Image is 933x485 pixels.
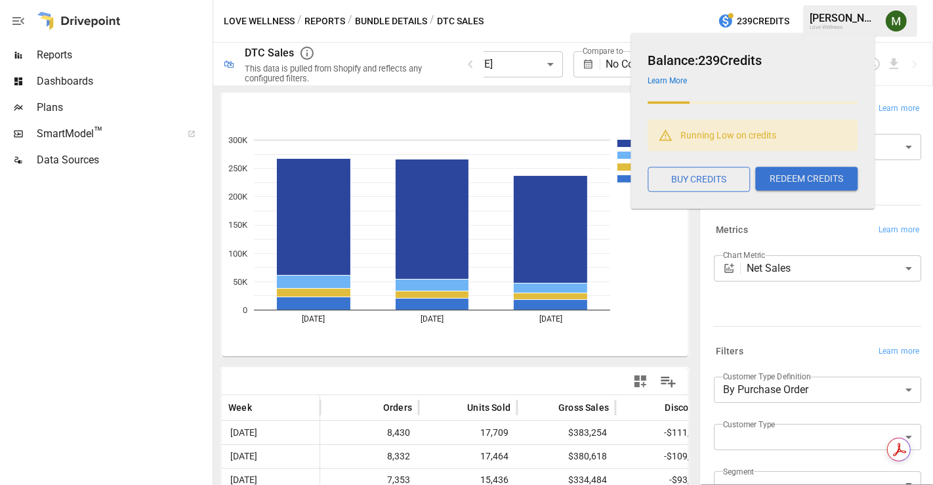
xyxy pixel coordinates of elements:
[229,135,249,145] text: 300K
[810,24,878,30] div: Love Wellness
[653,367,683,396] button: Manage Columns
[228,401,252,414] span: Week
[879,345,919,358] span: Learn more
[648,76,687,85] a: Learn More
[224,58,234,70] div: 🛍
[229,163,249,173] text: 250K
[723,419,776,430] label: Customer Type
[228,445,259,468] span: [DATE]
[539,314,562,324] text: [DATE]
[723,371,811,382] label: Customer Type Definition
[716,223,748,238] h6: Metrics
[425,421,510,444] span: 17,709
[229,221,249,230] text: 150K
[886,56,902,72] button: Download report
[680,129,776,142] p: Running Low on credits
[539,398,557,417] button: Sort
[716,345,743,359] h6: Filters
[755,167,858,190] button: REDEEM CREDITS
[348,13,352,30] div: /
[879,102,919,116] span: Learn more
[228,421,259,444] span: [DATE]
[37,152,210,168] span: Data Sources
[665,401,707,414] span: Discounts
[37,126,173,142] span: SmartModel
[723,249,766,261] label: Chart Metric
[723,466,754,477] label: Segment
[430,13,434,30] div: /
[327,421,412,444] span: 8,430
[37,100,210,116] span: Plans
[327,445,412,468] span: 8,332
[524,445,609,468] span: $380,618
[747,255,921,282] div: Net Sales
[583,45,623,56] label: Compare to
[524,421,609,444] span: $383,254
[622,421,707,444] span: -$111,563
[37,47,210,63] span: Reports
[234,277,249,287] text: 50K
[622,445,707,468] span: -$109,172
[302,314,325,324] text: [DATE]
[229,192,249,201] text: 200K
[363,398,382,417] button: Sort
[558,401,609,414] span: Gross Sales
[94,124,103,140] span: ™
[304,13,345,30] button: Reports
[737,13,789,30] span: 239 Credits
[253,398,272,417] button: Sort
[886,11,907,32] img: Meredith Lacasse
[37,74,210,89] span: Dashboards
[713,9,795,33] button: 239Credits
[245,47,294,59] div: DTC Sales
[423,51,562,77] div: [DATE] - [DATE]
[648,50,858,71] h6: Balance: 239 Credits
[297,13,302,30] div: /
[425,445,510,468] span: 17,464
[645,398,663,417] button: Sort
[245,64,447,83] div: This data is pulled from Shopify and reflects any configured filters.
[355,13,427,30] button: Bundle Details
[243,305,248,315] text: 0
[810,12,878,24] div: [PERSON_NAME]
[222,120,678,356] svg: A chart.
[421,314,444,324] text: [DATE]
[383,401,412,414] span: Orders
[229,249,249,259] text: 100K
[224,13,295,30] button: Love Wellness
[447,398,466,417] button: Sort
[467,401,510,414] span: Units Sold
[606,51,745,77] div: No Comparison
[714,377,921,403] div: By Purchase Order
[878,3,915,39] button: Meredith Lacasse
[648,167,750,192] button: BUY CREDITS
[879,224,919,237] span: Learn more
